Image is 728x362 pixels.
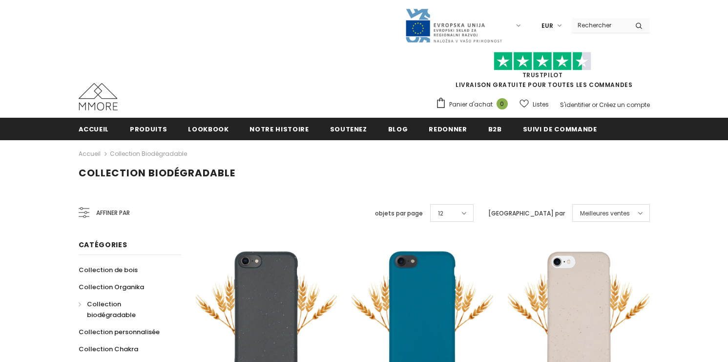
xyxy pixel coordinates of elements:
[79,148,101,160] a: Accueil
[436,56,650,89] span: LIVRAISON GRATUITE POUR TOUTES LES COMMANDES
[520,96,549,113] a: Listes
[250,118,309,140] a: Notre histoire
[79,83,118,110] img: Cas MMORE
[497,98,508,109] span: 0
[488,125,502,134] span: B2B
[522,71,563,79] a: TrustPilot
[494,52,591,71] img: Faites confiance aux étoiles pilotes
[79,118,109,140] a: Accueil
[250,125,309,134] span: Notre histoire
[429,125,467,134] span: Redonner
[375,209,423,218] label: objets par page
[96,208,130,218] span: Affiner par
[405,21,502,29] a: Javni Razpis
[79,166,235,180] span: Collection biodégradable
[523,118,597,140] a: Suivi de commande
[188,118,229,140] a: Lookbook
[79,282,144,292] span: Collection Organika
[79,261,138,278] a: Collection de bois
[533,100,549,109] span: Listes
[79,240,127,250] span: Catégories
[79,341,138,358] a: Collection Chakra
[488,118,502,140] a: B2B
[110,149,187,158] a: Collection biodégradable
[523,125,597,134] span: Suivi de commande
[130,125,167,134] span: Produits
[388,125,408,134] span: Blog
[572,18,628,32] input: Search Site
[130,118,167,140] a: Produits
[79,327,160,337] span: Collection personnalisée
[330,125,367,134] span: soutenez
[449,100,493,109] span: Panier d'achat
[188,125,229,134] span: Lookbook
[429,118,467,140] a: Redonner
[541,21,553,31] span: EUR
[388,118,408,140] a: Blog
[580,209,630,218] span: Meilleures ventes
[436,97,513,112] a: Panier d'achat 0
[560,101,590,109] a: S'identifier
[330,118,367,140] a: soutenez
[87,299,136,319] span: Collection biodégradable
[488,209,565,218] label: [GEOGRAPHIC_DATA] par
[79,344,138,354] span: Collection Chakra
[79,265,138,275] span: Collection de bois
[599,101,650,109] a: Créez un compte
[79,323,160,341] a: Collection personnalisée
[79,296,170,323] a: Collection biodégradable
[79,125,109,134] span: Accueil
[79,278,144,296] a: Collection Organika
[405,8,502,43] img: Javni Razpis
[438,209,443,218] span: 12
[592,101,598,109] span: or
